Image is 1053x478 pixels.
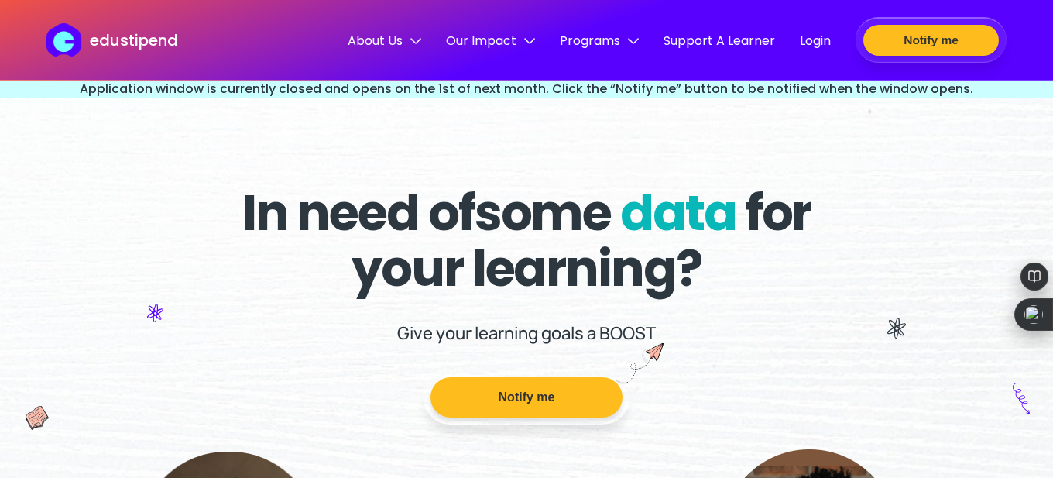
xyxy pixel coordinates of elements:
[616,343,664,384] img: boost icon
[184,185,870,297] h1: In need of some for your learning?
[620,178,736,247] span: data
[430,377,623,418] button: Notify me
[863,25,999,56] button: Notify me
[524,36,535,46] img: down
[26,406,50,430] img: icon
[1013,383,1030,414] img: icon
[628,36,639,46] img: down
[410,36,421,46] img: down
[90,29,178,52] p: edustipend
[397,322,656,345] p: Give your learning goals a BOOST
[560,31,639,50] span: Programs
[46,23,88,57] img: edustipend logo
[664,31,775,53] a: Support A Learner
[46,23,177,57] a: edustipend logoedustipend
[800,31,831,53] a: Login
[664,31,775,50] span: Support A Learner
[348,31,421,50] span: About Us
[446,31,535,50] span: Our Impact
[800,31,831,50] span: Login
[887,318,906,339] img: icon
[147,304,163,322] img: icon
